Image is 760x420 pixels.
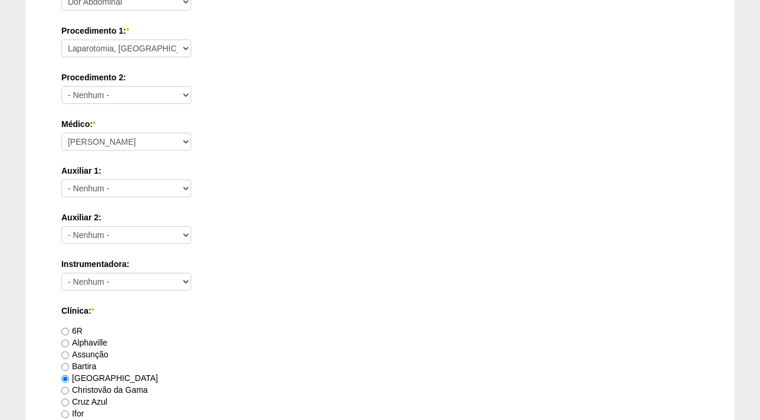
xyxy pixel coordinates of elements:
input: Cruz Azul [61,399,69,406]
label: Procedimento 2: [61,71,699,83]
input: Alphaville [61,340,69,347]
label: Ifor [61,409,84,418]
span: Este campo é obrigatório. [93,119,96,129]
label: Clínica: [61,305,699,317]
label: Auxiliar 2: [61,211,699,223]
input: 6R [61,328,69,336]
label: Procedimento 1: [61,25,699,37]
label: Cruz Azul [61,397,107,406]
input: Assunção [61,351,69,359]
input: Ifor [61,411,69,418]
label: Assunção [61,350,108,359]
span: Este campo é obrigatório. [126,26,129,35]
span: Este campo é obrigatório. [91,306,94,315]
input: Christovão da Gama [61,387,69,395]
input: Bartira [61,363,69,371]
label: Alphaville [61,338,107,347]
label: Auxiliar 1: [61,165,699,177]
label: Médico: [61,118,699,130]
input: [GEOGRAPHIC_DATA] [61,375,69,383]
label: [GEOGRAPHIC_DATA] [61,373,158,383]
label: Instrumentadora: [61,258,699,270]
label: Bartira [61,362,96,371]
label: 6R [61,326,83,336]
label: Christovão da Gama [61,385,148,395]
